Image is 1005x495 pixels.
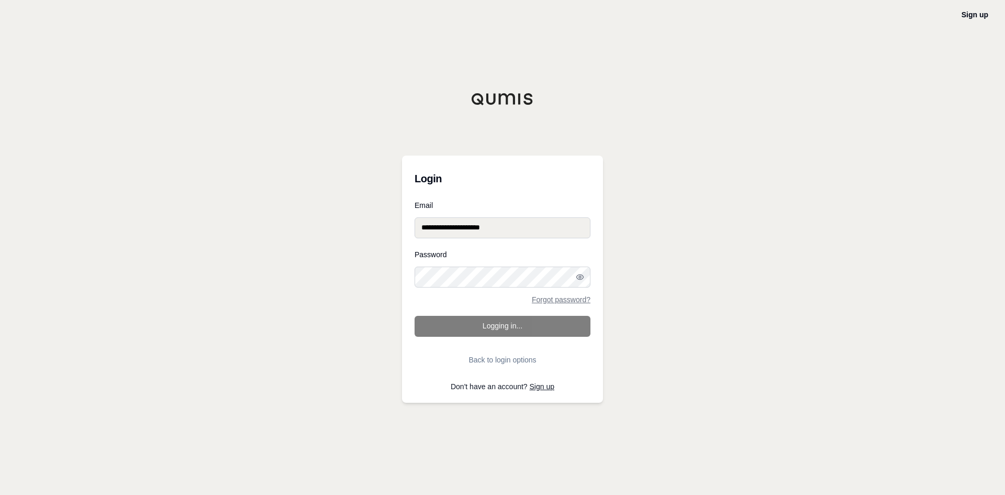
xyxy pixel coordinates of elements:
[530,382,554,391] a: Sign up
[415,349,590,370] button: Back to login options
[415,383,590,390] p: Don't have an account?
[415,168,590,189] h3: Login
[415,202,590,209] label: Email
[415,251,590,258] label: Password
[962,10,988,19] a: Sign up
[471,93,534,105] img: Qumis
[532,296,590,303] a: Forgot password?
